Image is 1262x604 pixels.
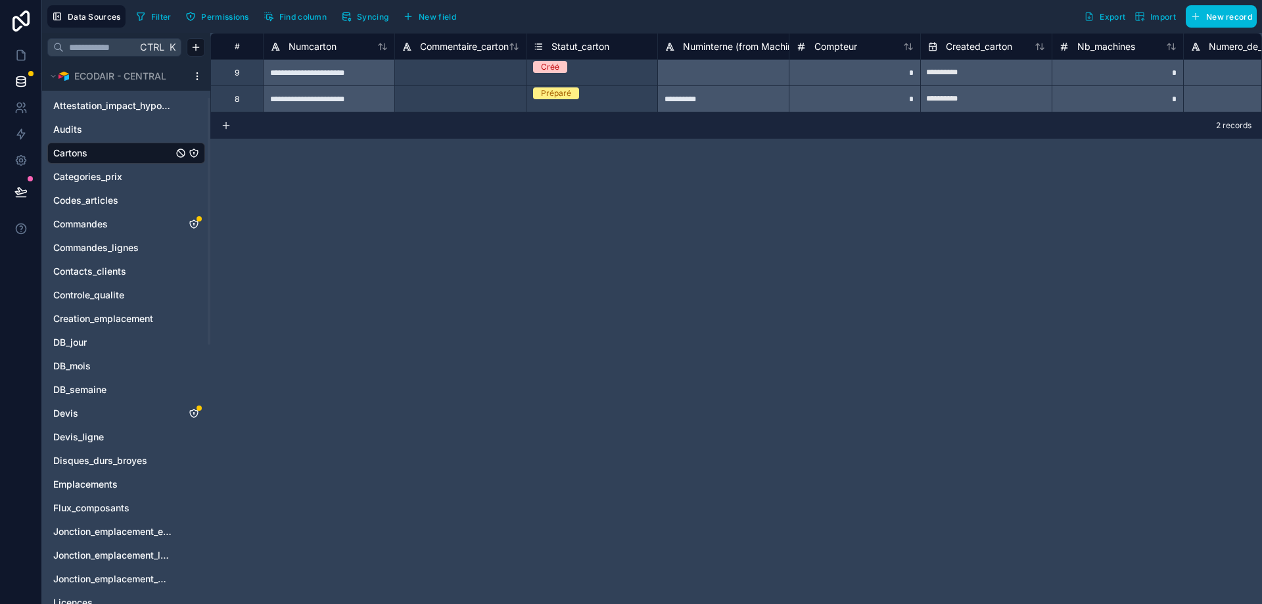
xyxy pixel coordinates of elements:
button: Permissions [181,7,253,26]
span: Commandes_lignes [53,241,139,254]
span: Syncing [357,12,388,22]
div: Audits [47,119,205,140]
div: Cartons [47,143,205,164]
button: Filter [131,7,176,26]
img: Airtable Logo [58,71,69,81]
span: Disques_durs_broyes [53,454,147,467]
span: Controle_qualite [53,289,124,302]
span: Emplacements [53,478,118,491]
a: Categories_prix [53,170,173,183]
span: Numinterne (from Machines_liees) [683,40,829,53]
span: Contacts_clients [53,265,126,278]
button: New record [1186,5,1257,28]
a: Permissions [181,7,258,26]
div: Préparé [541,87,571,99]
span: DB_jour [53,336,87,349]
span: Export [1100,12,1125,22]
span: DB_semaine [53,383,106,396]
div: Devis [47,403,205,424]
a: Controle_qualite [53,289,173,302]
span: Flux_composants [53,501,129,515]
span: Cartons [53,147,87,160]
a: Audits [53,123,173,136]
button: Syncing [337,7,393,26]
span: Created_carton [946,40,1012,53]
span: Nb_machines [1077,40,1135,53]
a: Syncing [337,7,398,26]
a: Disques_durs_broyes [53,454,173,467]
div: Controle_qualite [47,285,205,306]
button: Data Sources [47,5,126,28]
a: Commandes_lignes [53,241,173,254]
span: Commentaire_carton [420,40,509,53]
a: Cartons [53,147,173,160]
div: Devis_ligne [47,427,205,448]
span: K [168,43,177,52]
a: DB_semaine [53,383,173,396]
span: ECODAIR - CENTRAL [74,70,166,83]
span: Ctrl [139,39,166,55]
div: DB_semaine [47,379,205,400]
span: New record [1206,12,1252,22]
div: DB_mois [47,356,205,377]
a: Contacts_clients [53,265,173,278]
a: Attestation_impact_hypotheses [53,99,173,112]
a: Jonction_emplacement_localisation [53,549,173,562]
button: New field [398,7,461,26]
span: Numcarton [289,40,337,53]
div: DB_jour [47,332,205,353]
a: Devis_ligne [53,430,173,444]
div: Categories_prix [47,166,205,187]
a: Creation_emplacement [53,312,173,325]
span: Commandes [53,218,108,231]
span: Codes_articles [53,194,118,207]
div: Attestation_impact_hypotheses [47,95,205,116]
button: Airtable LogoECODAIR - CENTRAL [47,67,187,85]
button: Import [1130,5,1180,28]
div: Codes_articles [47,190,205,211]
a: New record [1180,5,1257,28]
span: Categories_prix [53,170,122,183]
div: # [221,41,253,51]
div: Commandes_lignes [47,237,205,258]
span: Statut_carton [551,40,609,53]
div: Emplacements [47,474,205,495]
a: Jonction_emplacement_machine [53,572,173,586]
span: Find column [279,12,327,22]
a: DB_jour [53,336,173,349]
button: Export [1079,5,1130,28]
a: Devis [53,407,173,420]
span: Devis_ligne [53,430,104,444]
div: 8 [235,94,239,105]
a: Codes_articles [53,194,173,207]
span: Filter [151,12,172,22]
span: Creation_emplacement [53,312,153,325]
div: Flux_composants [47,498,205,519]
span: DB_mois [53,360,91,373]
div: Jonction_emplacement_emplacement [47,521,205,542]
div: 9 [235,68,239,78]
span: 2 records [1216,120,1251,131]
span: New field [419,12,456,22]
span: Data Sources [68,12,121,22]
span: Audits [53,123,82,136]
button: Find column [259,7,331,26]
div: Commandes [47,214,205,235]
span: Compteur [814,40,857,53]
a: Flux_composants [53,501,173,515]
span: Devis [53,407,78,420]
div: Jonction_emplacement_localisation [47,545,205,566]
div: Creation_emplacement [47,308,205,329]
div: Créé [541,61,559,73]
div: Jonction_emplacement_machine [47,569,205,590]
span: Permissions [201,12,248,22]
a: Jonction_emplacement_emplacement [53,525,173,538]
span: Import [1150,12,1176,22]
a: Commandes [53,218,173,231]
div: Contacts_clients [47,261,205,282]
div: Disques_durs_broyes [47,450,205,471]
